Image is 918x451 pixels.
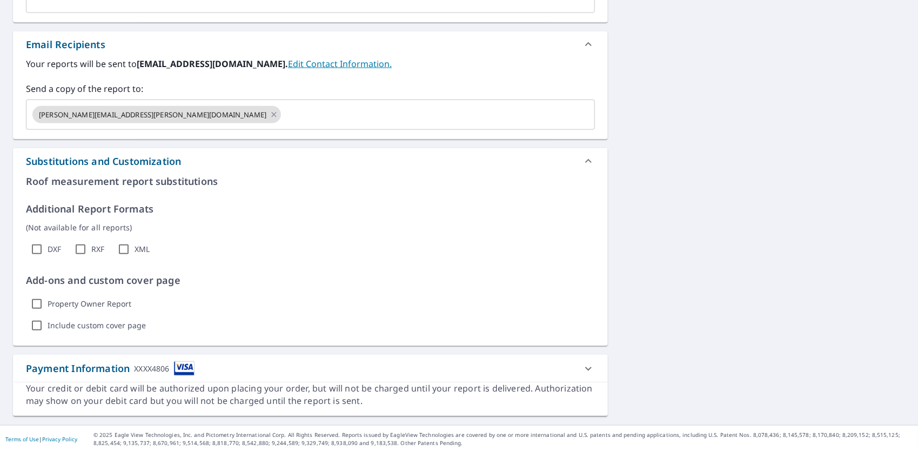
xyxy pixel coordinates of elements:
[48,321,146,330] label: Include custom cover page
[134,361,169,376] div: XXXX4806
[5,436,77,442] p: |
[48,244,61,254] label: DXF
[13,148,608,174] div: Substitutions and Customization
[91,244,104,254] label: RXF
[288,58,392,70] a: EditContactInfo
[93,431,913,447] p: © 2025 Eagle View Technologies, Inc. and Pictometry International Corp. All Rights Reserved. Repo...
[32,106,281,123] div: [PERSON_NAME][EMAIL_ADDRESS][PERSON_NAME][DOMAIN_NAME]
[26,273,595,288] p: Add-ons and custom cover page
[13,355,608,382] div: Payment InformationXXXX4806cardImage
[26,222,595,233] p: (Not available for all reports)
[13,31,608,57] div: Email Recipients
[26,361,195,376] div: Payment Information
[26,154,181,169] div: Substitutions and Customization
[26,382,595,407] div: Your credit or debit card will be authorized upon placing your order, but will not be charged unt...
[137,58,288,70] b: [EMAIL_ADDRESS][DOMAIN_NAME].
[135,244,150,254] label: XML
[5,435,39,443] a: Terms of Use
[174,361,195,376] img: cardImage
[26,37,105,52] div: Email Recipients
[32,110,273,120] span: [PERSON_NAME][EMAIL_ADDRESS][PERSON_NAME][DOMAIN_NAME]
[26,174,595,189] p: Roof measurement report substitutions
[26,202,595,216] p: Additional Report Formats
[48,299,131,309] label: Property Owner Report
[26,82,595,95] label: Send a copy of the report to:
[26,57,595,70] label: Your reports will be sent to
[42,435,77,443] a: Privacy Policy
